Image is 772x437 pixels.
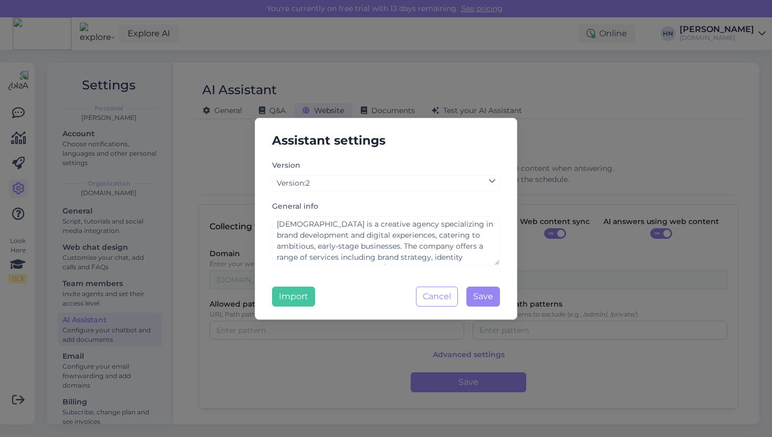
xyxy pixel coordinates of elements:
[466,287,500,307] button: Save
[416,287,458,307] button: Cancel
[272,175,500,191] a: Version:2
[277,178,310,188] span: Version : 2
[272,216,500,266] textarea: [DEMOGRAPHIC_DATA] is a creative agency specializing in brand development and digital experiences...
[272,160,305,171] label: Version
[264,131,508,150] h5: Assistant settings
[473,291,493,301] span: Save
[272,287,315,307] button: Import
[272,201,322,212] label: General info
